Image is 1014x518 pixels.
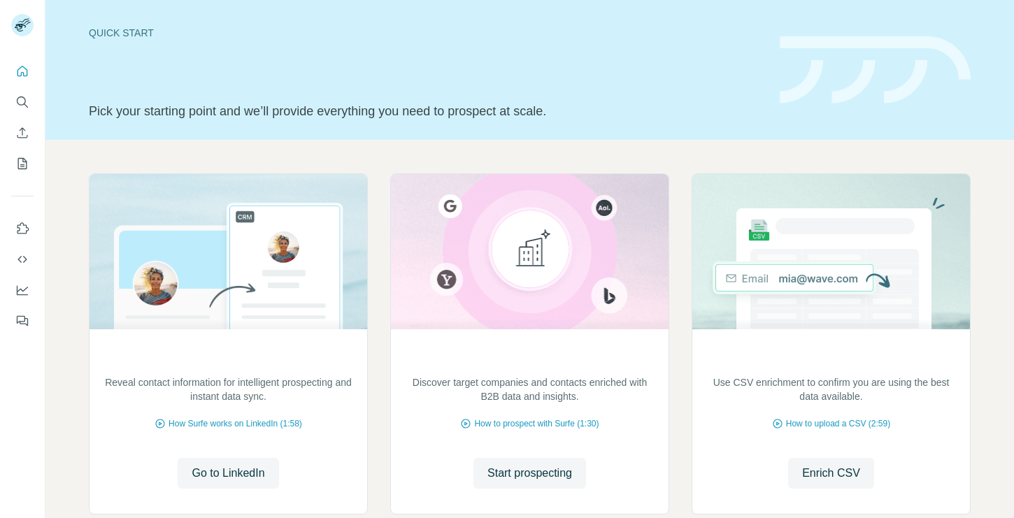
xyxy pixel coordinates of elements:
[11,89,34,115] button: Search
[192,465,264,482] span: Go to LinkedIn
[89,174,368,329] img: Prospect on LinkedIn
[802,465,860,482] span: Enrich CSV
[692,174,971,329] img: Enrich your contact lists
[103,375,353,403] p: Reveal contact information for intelligent prospecting and instant data sync.
[89,65,763,93] h1: Let’s prospect together
[11,59,34,84] button: Quick start
[11,151,34,176] button: My lists
[750,347,913,367] h2: Enrich your contact lists
[11,278,34,303] button: Dashboard
[11,216,34,241] button: Use Surfe on LinkedIn
[706,375,956,403] p: Use CSV enrichment to confirm you are using the best data available.
[157,347,299,367] h2: Prospect on LinkedIn
[89,26,763,40] div: Quick start
[89,101,763,121] p: Pick your starting point and we’ll provide everything you need to prospect at scale.
[169,417,302,430] span: How Surfe works on LinkedIn (1:58)
[473,458,586,489] button: Start prospecting
[474,417,599,430] span: How to prospect with Surfe (1:30)
[487,465,572,482] span: Start prospecting
[786,417,890,430] span: How to upload a CSV (2:59)
[11,308,34,333] button: Feedback
[788,458,874,489] button: Enrich CSV
[390,174,669,329] img: Identify target accounts
[11,120,34,145] button: Enrich CSV
[451,347,609,367] h2: Identify target accounts
[780,36,971,104] img: banner
[11,247,34,272] button: Use Surfe API
[405,375,655,403] p: Discover target companies and contacts enriched with B2B data and insights.
[178,458,278,489] button: Go to LinkedIn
